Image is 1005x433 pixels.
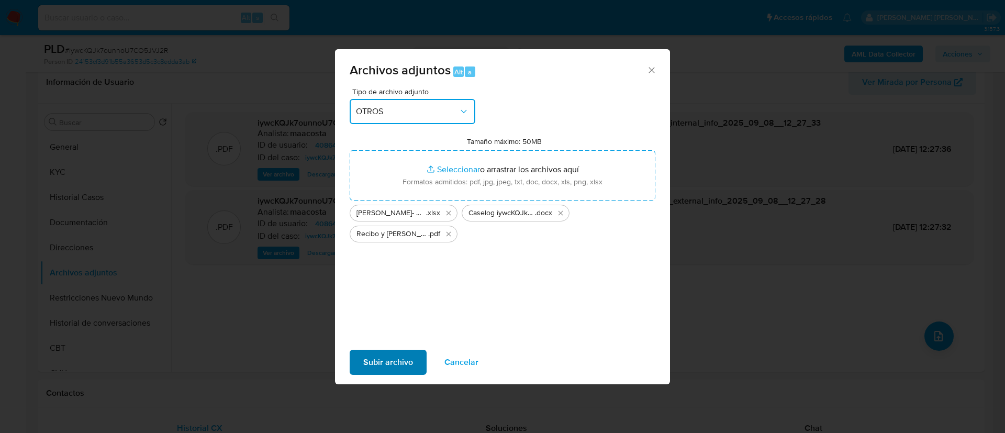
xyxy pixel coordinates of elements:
span: .docx [535,208,552,218]
button: OTROS [350,99,475,124]
span: Tipo de archivo adjunto [352,88,478,95]
span: Cancelar [444,351,478,374]
span: Recibo y [PERSON_NAME] - [PERSON_NAME] [356,229,428,239]
span: Archivos adjuntos [350,61,451,79]
span: Caselog iywcKQJk7ounnoU7CO5JVJ2R_2025_07_17_23_40_13 [468,208,535,218]
label: Tamaño máximo: 50MB [467,137,542,146]
span: OTROS [356,106,459,117]
button: Cancelar [431,350,492,375]
span: Alt [454,67,463,77]
span: [PERSON_NAME]- Movimientos [356,208,426,218]
button: Cerrar [646,65,656,74]
span: .pdf [428,229,440,239]
span: .xlsx [426,208,440,218]
button: Eliminar Caselog iywcKQJk7ounnoU7CO5JVJ2R_2025_07_17_23_40_13.docx [554,207,567,219]
span: Subir archivo [363,351,413,374]
span: a [468,67,472,77]
ul: Archivos seleccionados [350,201,655,242]
button: Eliminar Alan Paul Venier- Movimientos.xlsx [442,207,455,219]
button: Eliminar Recibo y constancia ARCA - Alan Paul Venier.pdf [442,228,455,240]
button: Subir archivo [350,350,427,375]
